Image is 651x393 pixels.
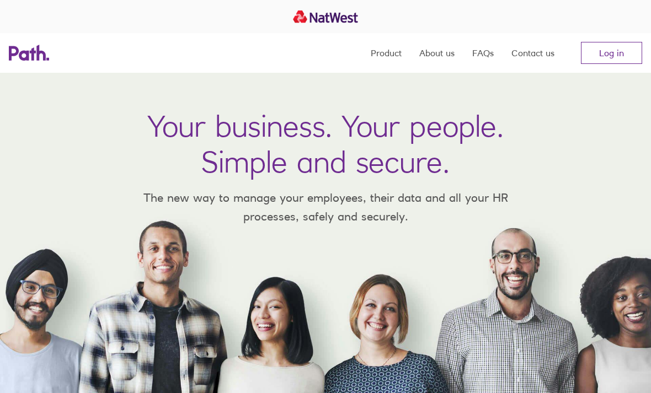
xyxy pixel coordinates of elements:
a: Log in [581,42,642,64]
a: About us [419,33,455,73]
p: The new way to manage your employees, their data and all your HR processes, safely and securely. [127,189,524,225]
a: Contact us [511,33,554,73]
a: Product [371,33,402,73]
h1: Your business. Your people. Simple and secure. [147,108,504,180]
a: FAQs [472,33,494,73]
